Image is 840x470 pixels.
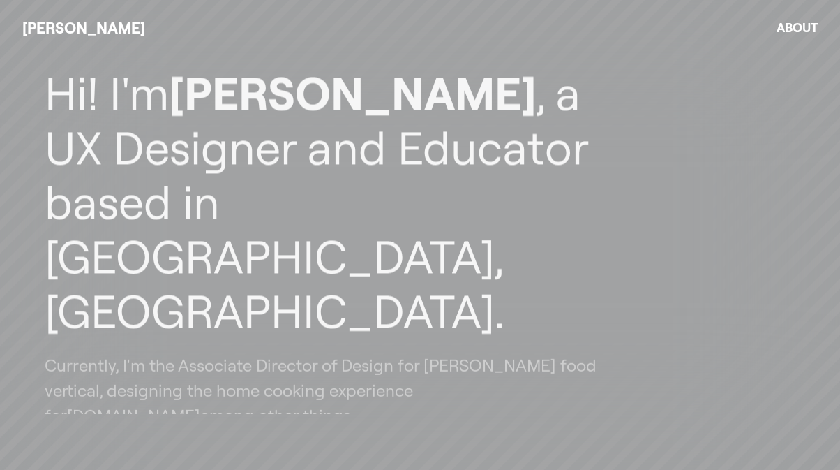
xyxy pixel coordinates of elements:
a: [PERSON_NAME] [22,18,145,38]
a: [DOMAIN_NAME] [67,405,200,426]
a: About [777,20,818,36]
h2: Currently, I'm the Associate Director of Design for [PERSON_NAME] food vertical, designing the ho... [45,353,608,428]
span: [PERSON_NAME] [169,64,537,122]
h1: Hi! I'm , a UX Designer and Educator based in [GEOGRAPHIC_DATA], [GEOGRAPHIC_DATA]. [45,66,608,338]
